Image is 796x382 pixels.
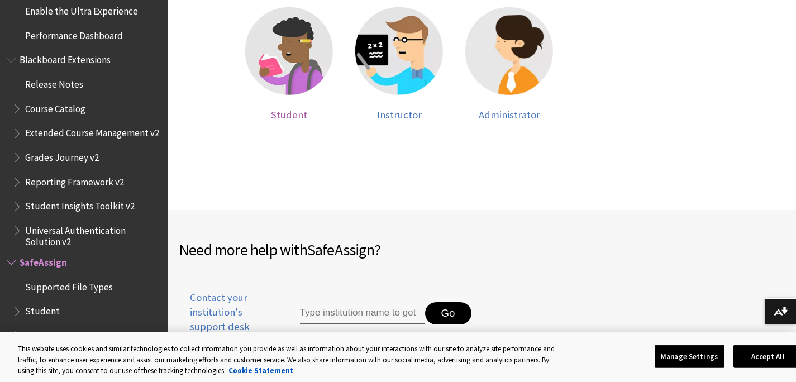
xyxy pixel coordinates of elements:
[425,302,471,324] button: Go
[25,26,123,41] span: Performance Dashboard
[179,238,482,261] h2: Need more help with ?
[25,2,138,17] span: Enable the Ultra Experience
[271,108,307,121] span: Student
[714,332,796,352] a: Back to top
[7,253,161,369] nav: Book outline for Blackboard SafeAssign
[25,302,60,317] span: Student
[479,108,540,121] span: Administrator
[355,7,443,121] a: Instructor help Instructor
[465,7,553,95] img: Administrator help
[20,51,111,66] span: Blackboard Extensions
[179,290,274,348] a: Contact your institution's support desk
[465,7,553,121] a: Administrator help Administrator
[7,51,161,248] nav: Book outline for Blackboard Extensions
[20,253,67,268] span: SafeAssign
[18,343,557,376] div: This website uses cookies and similar technologies to collect information you provide as well as ...
[25,99,85,114] span: Course Catalog
[25,221,160,247] span: Universal Authentication Solution v2
[355,7,443,95] img: Instructor help
[25,148,99,163] span: Grades Journey v2
[307,240,374,260] span: SafeAssign
[377,108,422,121] span: Instructor
[228,366,293,375] a: More information about your privacy, opens in a new tab
[25,75,83,90] span: Release Notes
[25,124,159,139] span: Extended Course Management v2
[179,290,274,335] span: Contact your institution's support desk
[245,7,333,121] a: Student help Student
[25,326,66,341] span: Instructor
[300,302,425,324] input: Type institution name to get support
[25,197,135,212] span: Student Insights Toolkit v2
[25,173,124,188] span: Reporting Framework v2
[245,7,333,95] img: Student help
[25,278,113,293] span: Supported File Types
[655,345,724,368] button: Manage Settings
